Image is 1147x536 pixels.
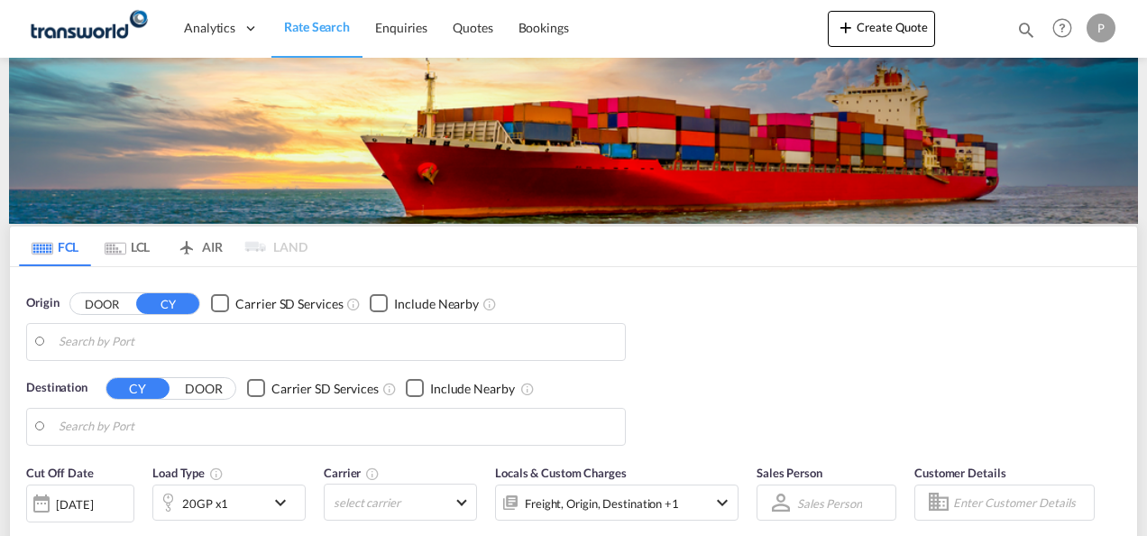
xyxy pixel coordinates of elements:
[406,379,515,398] md-checkbox: Checkbox No Ink
[346,297,361,311] md-icon: Unchecked: Search for CY (Container Yard) services for all selected carriers.Checked : Search for...
[152,485,306,521] div: 20GP x1icon-chevron-down
[1087,14,1115,42] div: P
[26,466,94,480] span: Cut Off Date
[525,491,679,516] div: Freight Origin Destination Factory Stuffing
[19,226,91,266] md-tab-item: FCL
[209,467,224,481] md-icon: icon-information-outline
[270,492,300,513] md-icon: icon-chevron-down
[26,379,87,397] span: Destination
[828,11,935,47] button: icon-plus 400-fgCreate Quote
[757,466,822,480] span: Sales Person
[59,328,616,356] input: Search by Port
[106,378,170,399] button: CY
[1016,20,1036,40] md-icon: icon-magnify
[163,226,235,266] md-tab-item: AIR
[430,380,515,398] div: Include Nearby
[26,485,134,522] div: [DATE]
[495,466,627,480] span: Locals & Custom Charges
[914,466,1005,480] span: Customer Details
[182,491,228,516] div: 20GP x1
[211,294,343,313] md-checkbox: Checkbox No Ink
[795,490,864,516] md-select: Sales Person
[27,8,149,49] img: f753ae806dec11f0841701cdfdf085c0.png
[518,20,569,35] span: Bookings
[1047,13,1078,43] span: Help
[136,293,199,314] button: CY
[70,293,133,314] button: DOOR
[247,379,379,398] md-checkbox: Checkbox No Ink
[26,294,59,312] span: Origin
[375,20,427,35] span: Enquiries
[495,485,739,521] div: Freight Origin Destination Factory Stuffingicon-chevron-down
[711,492,733,513] md-icon: icon-chevron-down
[365,467,380,481] md-icon: The selected Trucker/Carrierwill be displayed in the rate results If the rates are from another f...
[271,380,379,398] div: Carrier SD Services
[284,19,350,34] span: Rate Search
[184,19,235,37] span: Analytics
[835,16,857,38] md-icon: icon-plus 400-fg
[19,226,307,266] md-pagination-wrapper: Use the left and right arrow keys to navigate between tabs
[59,413,616,440] input: Search by Port
[1016,20,1036,47] div: icon-magnify
[324,466,380,480] span: Carrier
[394,295,479,313] div: Include Nearby
[382,382,397,396] md-icon: Unchecked: Search for CY (Container Yard) services for all selected carriers.Checked : Search for...
[152,466,224,480] span: Load Type
[176,236,197,250] md-icon: icon-airplane
[235,295,343,313] div: Carrier SD Services
[1047,13,1087,45] div: Help
[953,489,1088,516] input: Enter Customer Details
[91,226,163,266] md-tab-item: LCL
[172,378,235,399] button: DOOR
[56,496,93,513] div: [DATE]
[9,58,1138,224] img: LCL+%26+FCL+BACKGROUND.png
[453,20,492,35] span: Quotes
[370,294,479,313] md-checkbox: Checkbox No Ink
[520,382,535,396] md-icon: Unchecked: Ignores neighbouring ports when fetching rates.Checked : Includes neighbouring ports w...
[482,297,497,311] md-icon: Unchecked: Ignores neighbouring ports when fetching rates.Checked : Includes neighbouring ports w...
